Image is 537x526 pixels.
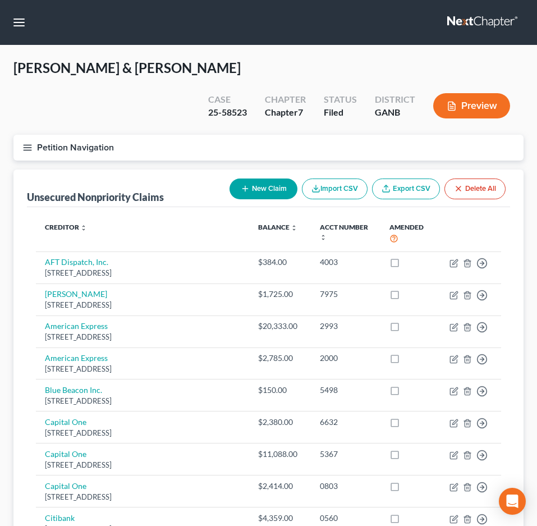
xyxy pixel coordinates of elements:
[45,364,240,374] div: [STREET_ADDRESS]
[320,513,372,524] div: 0560
[258,223,297,231] a: Balance unfold_more
[320,449,372,460] div: 5367
[45,332,240,342] div: [STREET_ADDRESS]
[258,449,302,460] div: $11,088.00
[45,513,75,523] a: Citibank
[258,257,302,268] div: $384.00
[320,353,372,364] div: 2000
[27,190,164,204] div: Unsecured Nonpriority Claims
[298,107,303,117] span: 7
[320,417,372,428] div: 6632
[258,417,302,428] div: $2,380.00
[45,257,108,267] a: AFT Dispatch, Inc.
[45,300,240,310] div: [STREET_ADDRESS]
[258,289,302,300] div: $1,725.00
[444,179,506,199] button: Delete All
[258,481,302,492] div: $2,414.00
[499,488,526,515] div: Open Intercom Messenger
[45,268,240,278] div: [STREET_ADDRESS]
[45,417,86,427] a: Capital One
[13,60,241,76] span: [PERSON_NAME] & [PERSON_NAME]
[320,385,372,396] div: 5498
[324,106,357,119] div: Filed
[265,106,306,119] div: Chapter
[380,216,440,251] th: Amended
[208,106,247,119] div: 25-58523
[45,481,86,491] a: Capital One
[320,234,327,241] i: unfold_more
[320,481,372,492] div: 0803
[45,289,107,299] a: [PERSON_NAME]
[258,513,302,524] div: $4,359.00
[45,428,240,438] div: [STREET_ADDRESS]
[372,179,440,199] a: Export CSV
[258,321,302,332] div: $20,333.00
[302,179,368,199] button: Import CSV
[13,135,524,161] button: Petition Navigation
[208,93,247,106] div: Case
[291,225,297,231] i: unfold_more
[45,223,87,231] a: Creditor unfold_more
[265,93,306,106] div: Chapter
[258,353,302,364] div: $2,785.00
[324,93,357,106] div: Status
[230,179,297,199] button: New Claim
[45,396,240,406] div: [STREET_ADDRESS]
[80,225,87,231] i: unfold_more
[433,93,510,118] button: Preview
[320,223,368,241] a: Acct Number unfold_more
[45,321,108,331] a: American Express
[258,385,302,396] div: $150.00
[45,492,240,502] div: [STREET_ADDRESS]
[45,385,102,395] a: Blue Beacon Inc.
[375,106,415,119] div: GANB
[45,449,86,459] a: Capital One
[45,460,240,470] div: [STREET_ADDRESS]
[320,321,372,332] div: 2993
[320,257,372,268] div: 4003
[45,353,108,363] a: American Express
[375,93,415,106] div: District
[320,289,372,300] div: 7975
